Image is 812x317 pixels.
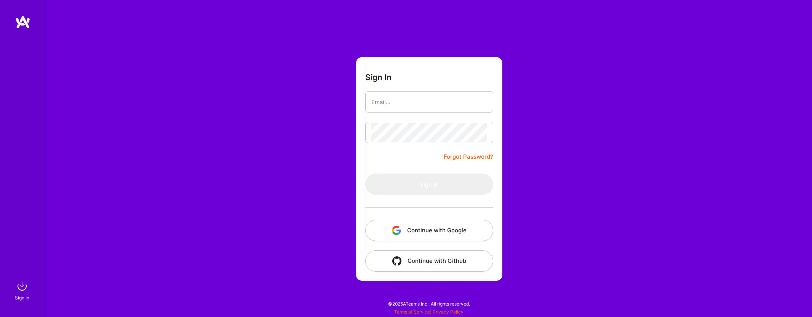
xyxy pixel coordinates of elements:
[365,174,493,195] button: Sign In
[15,15,30,29] img: logo
[433,309,464,315] a: Privacy Policy
[16,278,30,302] a: sign inSign In
[365,220,493,241] button: Continue with Google
[365,250,493,272] button: Continue with Github
[392,226,401,235] img: icon
[392,256,401,266] img: icon
[444,152,493,161] a: Forgot Password?
[46,294,812,313] div: © 2025 ATeams Inc., All rights reserved.
[371,92,487,112] input: Email...
[394,309,430,315] a: Terms of Service
[394,309,464,315] span: |
[14,278,30,294] img: sign in
[365,72,392,82] h3: Sign In
[15,294,29,302] div: Sign In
